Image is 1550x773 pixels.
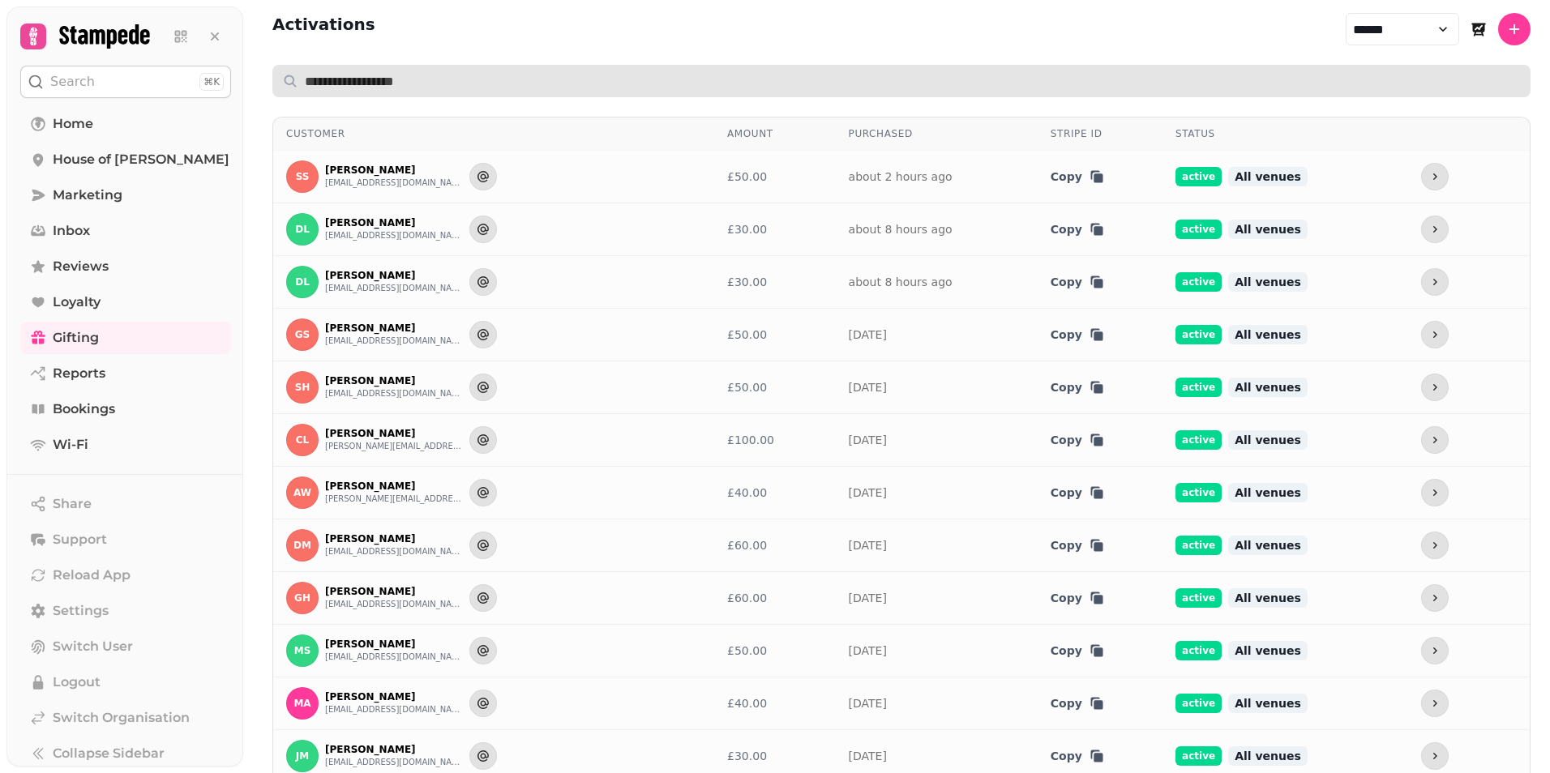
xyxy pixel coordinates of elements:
[849,275,953,288] a: about 8 hours ago
[469,426,497,454] button: Send to
[53,708,190,728] span: Switch Organisation
[325,269,463,282] p: [PERSON_NAME]
[294,645,311,656] span: MS
[1421,532,1449,559] button: more
[1175,641,1222,660] span: active
[1175,127,1395,140] div: Status
[53,566,131,585] span: Reload App
[727,169,823,185] div: £50.00
[849,381,887,394] a: [DATE]
[1051,327,1105,343] button: Copy
[199,73,224,91] div: ⌘K
[20,523,231,556] button: Support
[1051,379,1105,395] button: Copy
[1228,694,1308,713] span: All venues
[325,690,463,703] p: [PERSON_NAME]
[286,127,701,140] div: Customer
[325,756,463,769] button: [EMAIL_ADDRESS][DOMAIN_NAME]
[325,638,463,651] p: [PERSON_NAME]
[1421,321,1449,348] button: more
[20,666,231,698] button: Logout
[53,221,90,241] span: Inbox
[293,540,311,551] span: DM
[296,171,310,182] span: SS
[325,545,463,558] button: [EMAIL_ADDRESS][DOMAIN_NAME]
[1228,167,1308,186] span: All venues
[293,487,311,498] span: AW
[325,703,463,716] button: [EMAIL_ADDRESS][DOMAIN_NAME]
[325,322,463,335] p: [PERSON_NAME]
[1228,641,1308,660] span: All venues
[1175,483,1222,502] span: active
[20,702,231,734] a: Switch Organisation
[1051,537,1105,553] button: Copy
[849,170,953,183] a: about 2 hours ago
[1228,536,1308,555] span: All venues
[20,595,231,627] a: Settings
[1228,430,1308,450] span: All venues
[727,695,823,711] div: £40.00
[325,480,463,493] p: [PERSON_NAME]
[295,382,310,393] span: SH
[727,485,823,501] div: £40.00
[849,486,887,499] a: [DATE]
[469,479,497,506] button: Send to
[1421,690,1449,717] button: more
[1175,536,1222,555] span: active
[295,224,310,235] span: DL
[325,335,463,348] button: [EMAIL_ADDRESS][DOMAIN_NAME]
[50,72,95,92] p: Search
[53,637,133,656] span: Switch User
[727,327,823,343] div: £50.00
[20,429,231,461] a: Wi-Fi
[849,591,887,604] a: [DATE]
[849,433,887,446] a: [DATE]
[296,750,309,762] span: JM
[20,322,231,354] a: Gifting
[1421,163,1449,190] button: more
[727,274,823,290] div: £30.00
[53,150,229,169] span: House of [PERSON_NAME]
[727,379,823,395] div: £50.00
[1051,127,1150,140] div: Stripe ID
[325,216,463,229] p: [PERSON_NAME]
[469,216,497,243] button: Send to
[20,179,231,211] a: Marketing
[294,592,310,604] span: GH
[1175,746,1222,766] span: active
[849,750,887,762] a: [DATE]
[53,364,105,383] span: Reports
[325,427,463,440] p: [PERSON_NAME]
[1051,695,1105,711] button: Copy
[1051,485,1105,501] button: Copy
[53,399,115,419] span: Bookings
[325,598,463,611] button: [EMAIL_ADDRESS][DOMAIN_NAME]
[293,698,310,709] span: MA
[1421,216,1449,243] button: more
[1421,742,1449,770] button: more
[53,601,109,621] span: Settings
[727,127,823,140] div: Amount
[20,286,231,318] a: Loyalty
[1051,432,1105,448] button: Copy
[1228,220,1308,239] span: All venues
[469,584,497,612] button: Send to
[1421,426,1449,454] button: more
[53,114,93,134] span: Home
[325,651,463,664] button: [EMAIL_ADDRESS][DOMAIN_NAME]
[325,164,463,177] p: [PERSON_NAME]
[849,644,887,657] a: [DATE]
[53,435,88,455] span: Wi-Fi
[325,743,463,756] p: [PERSON_NAME]
[1175,272,1222,292] span: active
[469,742,497,770] button: Send to
[1175,588,1222,608] span: active
[727,643,823,659] div: £50.00
[325,493,463,506] button: [PERSON_NAME][EMAIL_ADDRESS][PERSON_NAME][DOMAIN_NAME]
[1051,169,1105,185] button: Copy
[53,673,101,692] span: Logout
[325,440,463,453] button: [PERSON_NAME][EMAIL_ADDRESS][PERSON_NAME][DOMAIN_NAME]
[1421,637,1449,664] button: more
[295,329,310,340] span: GS
[1228,746,1308,766] span: All venues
